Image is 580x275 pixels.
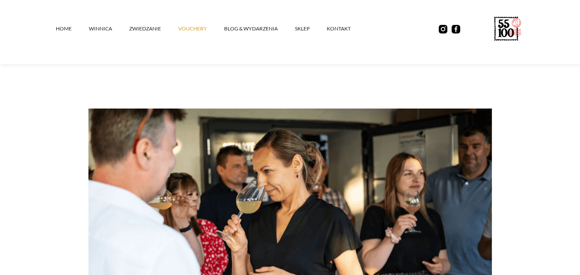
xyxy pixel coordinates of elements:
[224,16,295,42] a: Blog & Wydarzenia
[178,16,224,42] a: vouchery
[327,16,368,42] a: kontakt
[89,16,129,42] a: winnica
[129,16,178,42] a: ZWIEDZANIE
[56,16,89,42] a: Home
[295,16,327,42] a: SKLEP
